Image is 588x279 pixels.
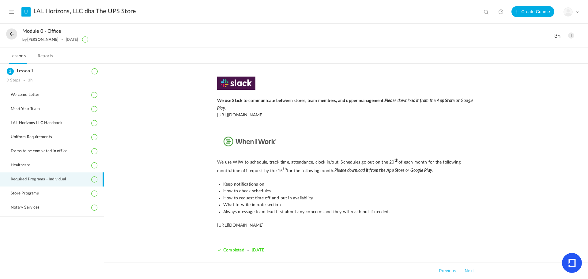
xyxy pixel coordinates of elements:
[11,107,47,111] span: Meet Your Team
[394,158,398,163] sup: th
[22,37,58,42] div: by
[11,205,47,210] span: Notary Services
[231,168,283,173] span: Time off request by the 15
[9,52,27,64] a: Lessons
[217,113,264,117] a: [URL][DOMAIN_NAME]
[36,52,55,64] a: Reports
[223,195,475,202] li: How to request time off and put in availability
[11,177,73,182] span: Required Programs - Individual
[511,6,554,17] button: Create Course
[11,135,60,140] span: Uniform Requirements
[33,8,136,15] a: LAL Horizons, LLC dba The UPS Store
[283,167,287,171] sup: th
[11,163,38,168] span: Healthcare
[217,157,475,174] p: We use WIW to schedule, track time, attendance, clock in/out. Schedules go out on the 20 of each ...
[223,181,475,188] li: Keep notifications on
[252,248,266,252] span: [DATE]
[11,191,47,196] span: Store Programs
[21,7,31,17] a: U
[11,149,75,154] span: Forms to be completed in office
[7,78,20,83] div: 9 Steps
[554,32,562,39] span: 3h
[223,202,475,208] li: What to write in note section
[217,99,385,103] strong: We use Slack to communicate between stores, team members, and upper management.
[22,28,61,34] span: Module 0 - Office
[217,97,474,111] em: Please download it from the App Store or Google Play.
[7,69,97,74] h3: Lesson 1
[66,37,78,42] div: [DATE]
[564,8,572,16] img: user-image.png
[223,248,244,252] span: Completed
[334,167,433,173] em: Please download it from the App Store or Google Play.
[11,121,70,126] span: LAL Horizons LLC Handbook
[217,132,281,150] img: AemutF0FtT0iAAAAAElFTkSuQmCC
[223,209,475,215] li: Always message team lead first about any concerns and they will reach out if needed.
[438,267,457,274] button: Previous
[217,77,256,90] img: G8AAAAASUVORK5CYII=
[27,37,59,42] a: [PERSON_NAME]
[28,78,32,83] div: 3h
[287,168,334,173] span: for the following month.
[223,188,475,194] li: How to check schedules
[11,92,47,97] span: Welcome Letter
[463,267,475,274] button: Next
[217,223,264,228] a: [URL][DOMAIN_NAME]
